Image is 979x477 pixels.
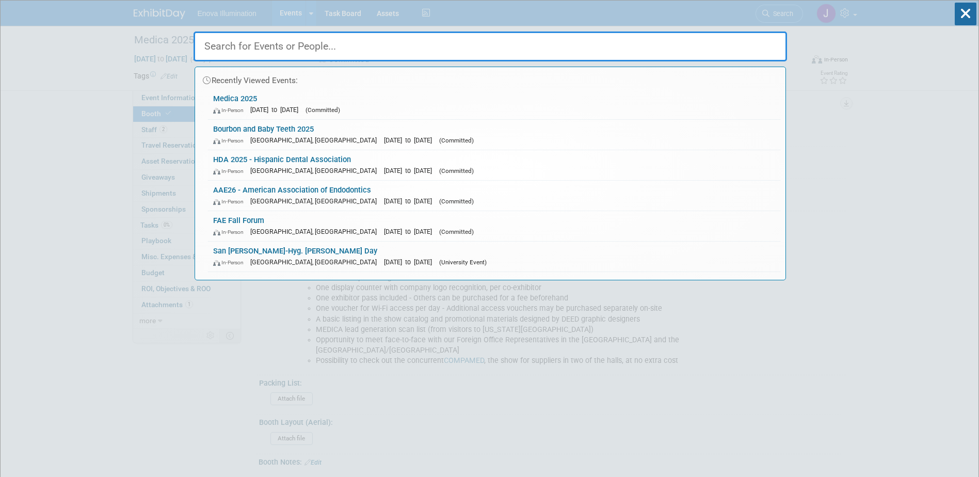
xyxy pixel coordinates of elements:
a: AAE26 - American Association of Endodontics In-Person [GEOGRAPHIC_DATA], [GEOGRAPHIC_DATA] [DATE]... [208,181,780,211]
span: (Committed) [439,198,474,205]
span: [GEOGRAPHIC_DATA], [GEOGRAPHIC_DATA] [250,258,382,266]
span: In-Person [213,198,248,205]
span: In-Person [213,168,248,174]
span: (Committed) [439,167,474,174]
span: [DATE] to [DATE] [384,136,437,144]
span: [DATE] to [DATE] [384,167,437,174]
span: (Committed) [306,106,340,114]
a: San [PERSON_NAME]-Hyg. [PERSON_NAME] Day In-Person [GEOGRAPHIC_DATA], [GEOGRAPHIC_DATA] [DATE] to... [208,242,780,272]
input: Search for Events or People... [194,31,787,61]
span: [DATE] to [DATE] [250,106,303,114]
span: In-Person [213,229,248,235]
span: In-Person [213,259,248,266]
a: FAE Fall Forum In-Person [GEOGRAPHIC_DATA], [GEOGRAPHIC_DATA] [DATE] to [DATE] (Committed) [208,211,780,241]
span: [GEOGRAPHIC_DATA], [GEOGRAPHIC_DATA] [250,197,382,205]
span: [GEOGRAPHIC_DATA], [GEOGRAPHIC_DATA] [250,167,382,174]
a: Bourbon and Baby Teeth 2025 In-Person [GEOGRAPHIC_DATA], [GEOGRAPHIC_DATA] [DATE] to [DATE] (Comm... [208,120,780,150]
span: In-Person [213,107,248,114]
span: [DATE] to [DATE] [384,197,437,205]
span: [DATE] to [DATE] [384,258,437,266]
span: [DATE] to [DATE] [384,228,437,235]
span: (Committed) [439,228,474,235]
a: HDA 2025 - Hispanic Dental Association In-Person [GEOGRAPHIC_DATA], [GEOGRAPHIC_DATA] [DATE] to [... [208,150,780,180]
span: [GEOGRAPHIC_DATA], [GEOGRAPHIC_DATA] [250,228,382,235]
span: [GEOGRAPHIC_DATA], [GEOGRAPHIC_DATA] [250,136,382,144]
a: Medica 2025 In-Person [DATE] to [DATE] (Committed) [208,89,780,119]
span: In-Person [213,137,248,144]
div: Recently Viewed Events: [200,67,780,89]
span: (University Event) [439,259,487,266]
span: (Committed) [439,137,474,144]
